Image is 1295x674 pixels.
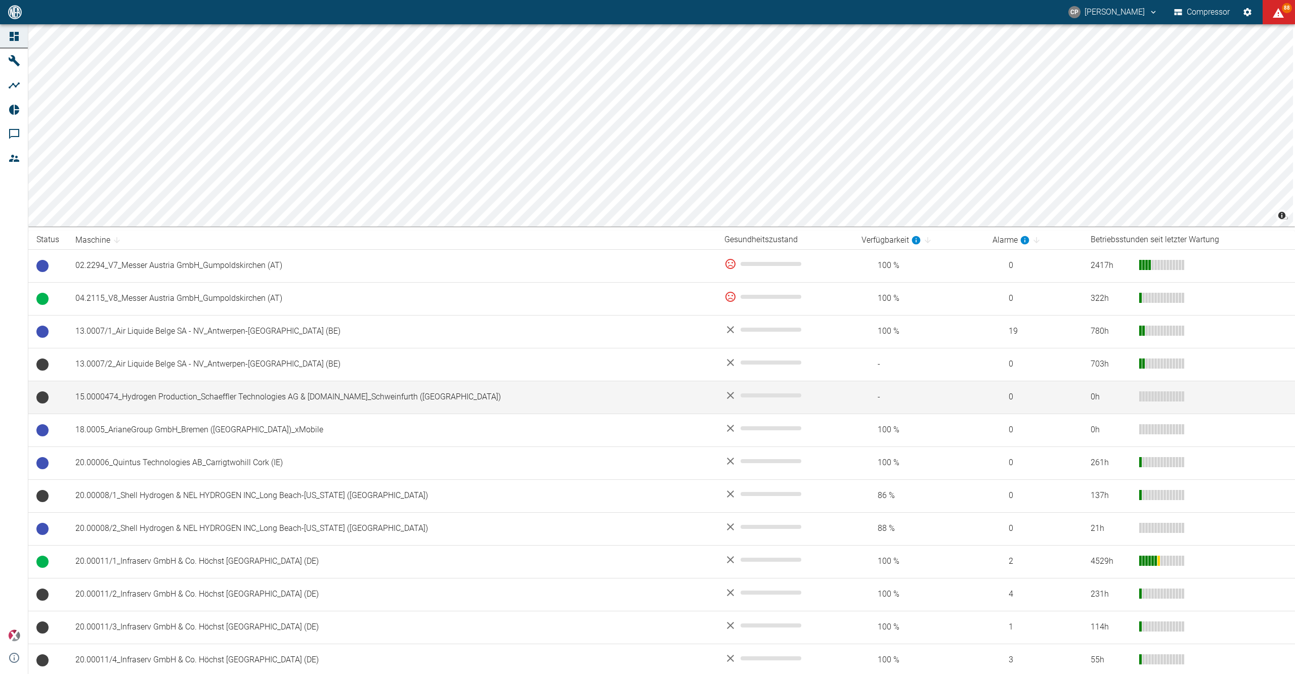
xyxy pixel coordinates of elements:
[861,654,976,666] span: 100 %
[861,589,976,600] span: 100 %
[992,424,1074,436] span: 0
[861,457,976,469] span: 100 %
[67,315,716,348] td: 13.0007/1_Air Liquide Belge SA - NV_Antwerpen-[GEOGRAPHIC_DATA] (BE)
[67,512,716,545] td: 20.00008/2_Shell Hydrogen & NEL HYDROGEN INC_Long Beach-[US_STATE] ([GEOGRAPHIC_DATA])
[1091,457,1131,469] div: 261 h
[724,389,845,401] div: No data
[7,5,23,19] img: logo
[36,589,49,601] span: Keine Daten
[861,556,976,567] span: 100 %
[992,293,1074,304] span: 0
[992,391,1074,403] span: 0
[28,24,1293,227] canvas: Map
[992,654,1074,666] span: 3
[992,457,1074,469] span: 0
[1091,654,1131,666] div: 55 h
[36,556,49,568] span: Betrieb
[861,490,976,502] span: 86 %
[67,348,716,381] td: 13.0007/2_Air Liquide Belge SA - NV_Antwerpen-[GEOGRAPHIC_DATA] (BE)
[1091,293,1131,304] div: 322 h
[861,260,976,272] span: 100 %
[28,231,67,249] th: Status
[1091,358,1131,370] div: 703 h
[36,260,49,272] span: Betriebsbereit
[8,630,20,642] img: Xplore Logo
[67,479,716,512] td: 20.00008/1_Shell Hydrogen & NEL HYDROGEN INC_Long Beach-[US_STATE] ([GEOGRAPHIC_DATA])
[861,391,976,403] span: -
[1091,260,1131,272] div: 2417 h
[861,424,976,436] span: 100 %
[992,358,1074,370] span: 0
[724,652,845,664] div: No data
[36,490,49,502] span: Keine Daten
[992,556,1074,567] span: 2
[36,457,49,469] span: Betriebsbereit
[67,381,716,414] td: 15.0000474_Hydrogen Production_Schaeffler Technologies AG & [DOMAIN_NAME]_Schweinfurth ([GEOGRAPH...
[724,587,845,599] div: No data
[36,654,49,666] span: Keine Daten
[67,446,716,479] td: 20.00006_Quintus Technologies AB_Carrigtwohill Cork (IE)
[36,391,49,403] span: Keine Daten
[861,293,976,304] span: 100 %
[724,422,845,434] div: No data
[861,326,976,337] span: 100 %
[716,231,853,249] th: Gesundheitszustand
[75,234,123,246] span: Maschine
[1067,3,1159,21] button: christoph.palm@neuman-esser.com
[992,523,1074,534] span: 0
[1091,621,1131,633] div: 114 h
[1238,3,1257,21] button: Einstellungen
[36,621,49,634] span: Keine Daten
[67,578,716,611] td: 20.00011/2_Infraserv GmbH & Co. Höchst [GEOGRAPHIC_DATA] (DE)
[724,619,845,632] div: No data
[992,589,1074,600] span: 4
[992,326,1074,337] span: 19
[1091,589,1131,600] div: 231 h
[1091,326,1131,337] div: 780 h
[992,260,1074,272] span: 0
[1091,490,1131,502] div: 137 h
[861,621,976,633] span: 100 %
[1083,231,1295,249] th: Betriebsstunden seit letzter Wartung
[36,293,49,305] span: Betrieb
[1282,3,1292,13] span: 88
[36,424,49,436] span: Betriebsbereit
[1068,6,1081,18] div: CP
[67,414,716,446] td: 18.0005_ArianeGroup GmbH_Bremen ([GEOGRAPHIC_DATA])_xMobile
[1091,424,1131,436] div: 0 h
[724,554,845,566] div: No data
[861,234,921,246] div: berechnet für die letzten 7 Tage
[1091,523,1131,534] div: 21 h
[67,611,716,644] td: 20.00011/3_Infraserv GmbH & Co. Höchst [GEOGRAPHIC_DATA] (DE)
[724,521,845,533] div: No data
[724,455,845,467] div: No data
[36,326,49,338] span: Betriebsbereit
[67,249,716,282] td: 02.2294_V7_Messer Austria GmbH_Gumpoldskirchen (AT)
[992,234,1030,246] div: berechnet für die letzten 7 Tage
[992,490,1074,502] span: 0
[36,523,49,535] span: Betriebsbereit
[724,291,845,303] div: 0 %
[1091,391,1131,403] div: 0 h
[1091,556,1131,567] div: 4529 h
[724,258,845,270] div: 0 %
[724,324,845,336] div: No data
[724,356,845,369] div: No data
[992,621,1074,633] span: 1
[724,488,845,500] div: No data
[861,523,976,534] span: 88 %
[861,358,976,370] span: -
[67,282,716,315] td: 04.2115_V8_Messer Austria GmbH_Gumpoldskirchen (AT)
[67,545,716,578] td: 20.00011/1_Infraserv GmbH & Co. Höchst [GEOGRAPHIC_DATA] (DE)
[36,358,49,371] span: Keine Daten
[1172,3,1232,21] button: Compressor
